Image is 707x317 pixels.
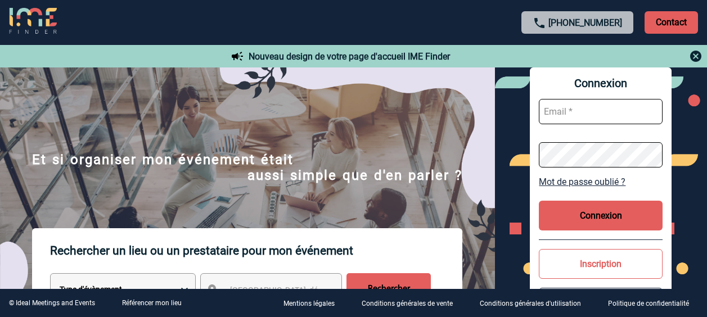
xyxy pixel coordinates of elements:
[230,286,386,295] span: [GEOGRAPHIC_DATA], département, région...
[362,300,453,308] p: Conditions générales de vente
[9,299,95,307] div: © Ideal Meetings and Events
[283,300,335,308] p: Mentions légales
[539,76,663,90] span: Connexion
[346,273,431,305] input: Rechercher
[539,201,663,230] button: Connexion
[539,99,663,124] input: Email *
[645,11,698,34] p: Contact
[471,298,599,309] a: Conditions générales d'utilisation
[608,300,689,308] p: Politique de confidentialité
[539,249,663,279] button: Inscription
[533,16,546,30] img: call-24-px.png
[353,298,471,309] a: Conditions générales de vente
[539,176,663,187] a: Mot de passe oublié ?
[548,17,622,28] a: [PHONE_NUMBER]
[122,299,182,307] a: Référencer mon lieu
[599,298,707,309] a: Politique de confidentialité
[480,300,581,308] p: Conditions générales d'utilisation
[50,228,462,273] p: Rechercher un lieu ou un prestataire pour mon événement
[274,298,353,309] a: Mentions légales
